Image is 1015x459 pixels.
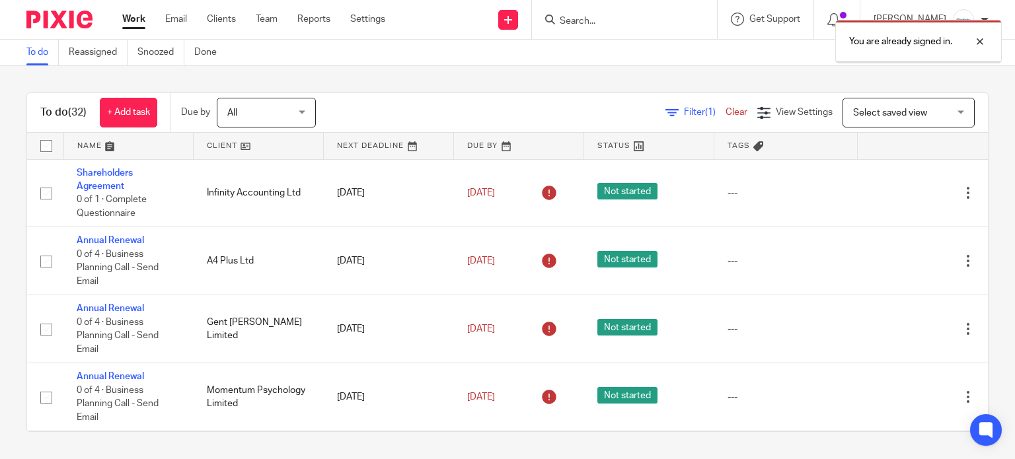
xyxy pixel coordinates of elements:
img: Pixie [26,11,93,28]
a: + Add task [100,98,157,127]
span: 0 of 4 · Business Planning Call - Send Email [77,318,159,354]
a: Clients [207,13,236,26]
div: --- [728,322,845,335]
a: Annual Renewal [77,236,144,245]
a: Email [165,13,187,26]
span: 0 of 1 · Complete Questionnaire [77,195,147,218]
span: [DATE] [467,256,495,265]
img: Infinity%20Logo%20with%20Whitespace%20.png [953,9,974,30]
a: Snoozed [137,40,184,65]
a: Settings [350,13,385,26]
h1: To do [40,106,87,120]
span: 0 of 4 · Business Planning Call - Send Email [77,386,159,422]
a: Team [256,13,278,26]
td: Gent [PERSON_NAME] Limited [194,295,324,363]
a: Work [122,13,145,26]
span: [DATE] [467,188,495,197]
div: --- [728,254,845,267]
td: [DATE] [324,295,454,363]
span: [DATE] [467,392,495,402]
a: Reports [297,13,330,26]
a: Annual Renewal [77,372,144,381]
td: [DATE] [324,159,454,227]
span: Select saved view [853,108,927,118]
span: 0 of 4 · Business Planning Call - Send Email [77,250,159,286]
span: Not started [597,319,658,335]
a: Reassigned [69,40,128,65]
a: Shareholders Agreement [77,168,133,191]
td: Infinity Accounting Ltd [194,159,324,227]
span: (1) [705,108,716,117]
div: --- [728,186,845,199]
a: To do [26,40,59,65]
p: Due by [181,106,210,119]
span: Tags [728,142,750,149]
span: View Settings [776,108,833,117]
td: Momentum Psychology Limited [194,363,324,431]
td: [DATE] [324,363,454,431]
span: All [227,108,237,118]
div: --- [728,390,845,404]
a: Clear [726,108,747,117]
span: Not started [597,183,658,199]
span: Not started [597,387,658,404]
a: Done [194,40,227,65]
p: You are already signed in. [849,35,952,48]
span: Not started [597,251,658,267]
td: A4 Plus Ltd [194,227,324,295]
span: (32) [68,107,87,118]
a: Annual Renewal [77,304,144,313]
span: [DATE] [467,324,495,334]
span: Filter [684,108,726,117]
td: [DATE] [324,227,454,295]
